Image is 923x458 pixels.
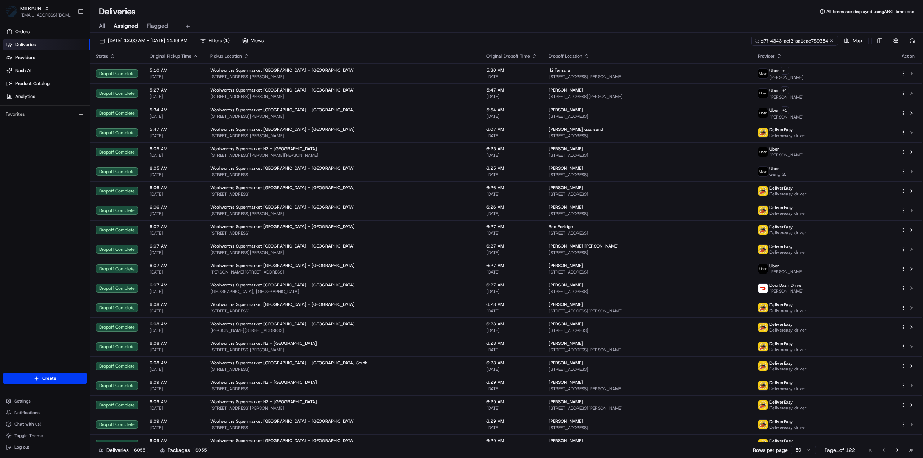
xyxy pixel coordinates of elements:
span: Orders [15,28,30,35]
span: [PERSON_NAME] [549,302,583,307]
span: [DATE] [150,405,199,411]
span: 6:28 AM [486,302,537,307]
span: [DATE] [486,211,537,217]
span: [STREET_ADDRESS] [549,152,746,158]
span: [DATE] [486,152,537,158]
span: [STREET_ADDRESS] [210,308,475,314]
span: 6:07 AM [150,263,199,268]
span: [PERSON_NAME] [549,165,583,171]
span: [DATE] [150,211,199,217]
span: [DATE] [486,230,537,236]
span: [DATE] [486,386,537,392]
span: [STREET_ADDRESS][PERSON_NAME] [549,405,746,411]
img: uber-new-logo.jpeg [758,89,768,98]
span: 6:09 AM [150,438,199,444]
span: [STREET_ADDRESS] [549,172,746,178]
span: [STREET_ADDRESS] [549,230,746,236]
div: 6055 [132,447,148,453]
img: uber-new-logo.jpeg [758,108,768,118]
img: delivereasy_logo.png [758,245,768,254]
span: Deliveries [15,41,36,48]
span: [DATE] [486,405,537,411]
span: 6:08 AM [150,341,199,346]
span: DeliverEasy [769,360,793,366]
span: DeliverEasy [769,205,793,210]
span: MILKRUN [20,5,41,12]
span: 6:06 AM [150,204,199,210]
a: Analytics [3,91,90,102]
span: 6:29 AM [486,438,537,444]
span: Woolworths Supermarket [GEOGRAPHIC_DATA] - [GEOGRAPHIC_DATA] [210,224,355,230]
span: DeliverEasy [769,419,793,424]
span: [EMAIL_ADDRESS][DOMAIN_NAME] [20,12,72,18]
span: Delivereasy driver [769,366,807,372]
span: 5:10 AM [150,67,199,73]
span: [PERSON_NAME] [549,418,583,424]
span: 5:30 AM [486,67,537,73]
span: Delivereasy driver [769,405,807,411]
span: Delivereasy driver [769,308,807,314]
img: uber-new-logo.jpeg [758,69,768,78]
span: [STREET_ADDRESS][PERSON_NAME] [210,211,475,217]
span: 6:09 AM [150,399,199,405]
span: 5:34 AM [150,107,199,113]
span: [STREET_ADDRESS][PERSON_NAME] [549,94,746,99]
span: [DATE] [486,328,537,333]
a: Providers [3,52,90,63]
span: [PERSON_NAME] [549,438,583,444]
img: MILKRUN [6,6,17,17]
span: [STREET_ADDRESS] [549,269,746,275]
span: DeliverEasy [769,185,793,191]
span: [STREET_ADDRESS][PERSON_NAME] [549,74,746,80]
span: [STREET_ADDRESS] [210,172,475,178]
span: [STREET_ADDRESS][PERSON_NAME] [210,74,475,80]
span: [DATE] [486,191,537,197]
span: 6:27 AM [486,224,537,230]
span: 6:05 AM [150,165,199,171]
div: Action [901,53,916,59]
span: [STREET_ADDRESS][PERSON_NAME] [210,94,475,99]
span: 6:28 AM [486,360,537,366]
span: [DATE] [150,308,199,314]
button: Notifications [3,408,87,418]
span: 6:27 AM [486,243,537,249]
span: Toggle Theme [14,433,43,439]
img: delivereasy_logo.png [758,439,768,449]
span: [PERSON_NAME] [769,75,804,80]
span: [STREET_ADDRESS] [210,366,475,372]
span: [STREET_ADDRESS][PERSON_NAME] [210,347,475,353]
span: [DATE] [150,152,199,158]
button: Filters(1) [197,36,233,46]
span: [PERSON_NAME] [549,341,583,346]
span: Delivereasy driver [769,191,807,197]
span: [STREET_ADDRESS][PERSON_NAME] [210,405,475,411]
span: Woolworths Supermarket [GEOGRAPHIC_DATA] - [GEOGRAPHIC_DATA] [210,67,355,73]
span: [DATE] 12:00 AM - [DATE] 11:59 PM [108,37,187,44]
span: [STREET_ADDRESS][PERSON_NAME] [210,133,475,139]
span: [DATE] [150,74,199,80]
span: Settings [14,398,31,404]
div: Packages [160,446,209,454]
span: ( 1 ) [223,37,230,44]
span: 6:28 AM [486,341,537,346]
span: DeliverEasy [769,399,793,405]
span: 6:26 AM [486,185,537,191]
button: Toggle Theme [3,431,87,441]
span: All [99,22,105,30]
span: Woolworths Supermarket [GEOGRAPHIC_DATA] - [GEOGRAPHIC_DATA] [210,263,355,268]
span: Woolworths Supermarket [GEOGRAPHIC_DATA] - [GEOGRAPHIC_DATA] [210,107,355,113]
span: Woolworths Supermarket [GEOGRAPHIC_DATA] - [GEOGRAPHIC_DATA] [210,302,355,307]
span: [PERSON_NAME] [549,146,583,152]
button: Create [3,373,87,384]
span: [DATE] [486,289,537,294]
span: Woolworths Supermarket [GEOGRAPHIC_DATA] - [GEOGRAPHIC_DATA] South [210,360,367,366]
span: [DATE] [150,366,199,372]
span: [PERSON_NAME] [769,94,804,100]
span: Uber [769,263,779,269]
span: [DATE] [486,269,537,275]
img: delivereasy_logo.png [758,400,768,410]
span: [STREET_ADDRESS][PERSON_NAME] [549,347,746,353]
span: [DATE] [150,191,199,197]
span: Dropoff Location [549,53,582,59]
span: Bee Edridge [549,224,573,230]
